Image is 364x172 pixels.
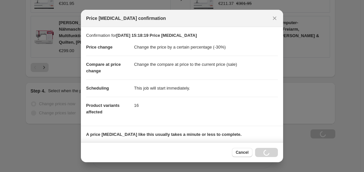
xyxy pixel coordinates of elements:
[232,148,252,157] button: Cancel
[134,97,278,114] dd: 16
[86,45,113,50] span: Price change
[134,56,278,73] dd: Change the compare at price to the current price (sale)
[134,79,278,97] dd: This job will start immediately.
[86,132,242,137] b: A price [MEDICAL_DATA] like this usually takes a minute or less to complete.
[270,14,279,23] button: Close
[86,103,120,114] span: Product variants affected
[86,62,121,73] span: Compare at price change
[86,32,278,39] p: Confirmation for
[116,33,197,38] b: [DATE] 15:18:19 Price [MEDICAL_DATA]
[86,86,109,91] span: Scheduling
[86,15,166,21] span: Price [MEDICAL_DATA] confirmation
[236,150,249,155] span: Cancel
[134,39,278,56] dd: Change the price by a certain percentage (-30%)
